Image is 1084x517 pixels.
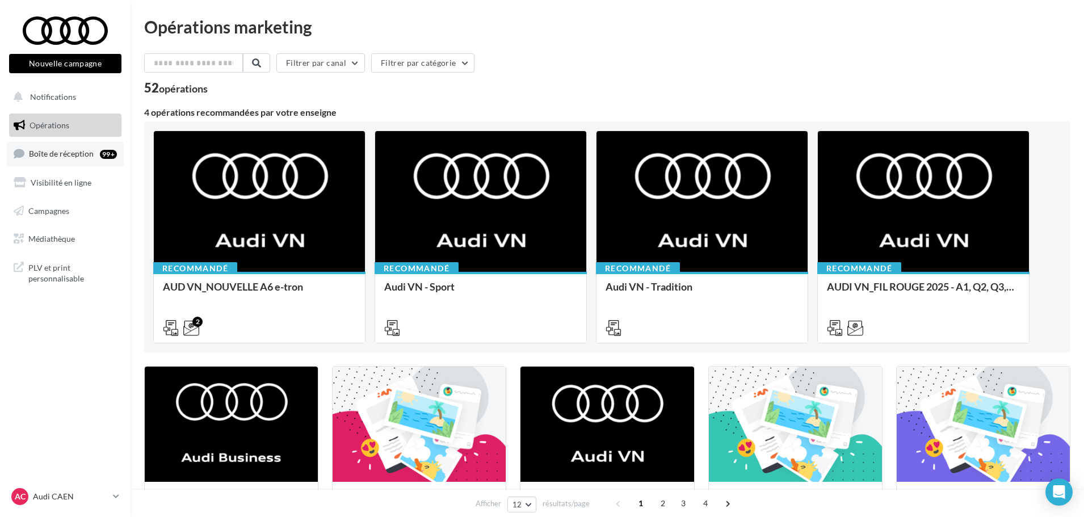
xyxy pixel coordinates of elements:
[31,178,91,187] span: Visibilité en ligne
[144,82,208,94] div: 52
[15,491,26,502] span: AC
[7,227,124,251] a: Médiathèque
[512,500,522,509] span: 12
[153,262,237,275] div: Recommandé
[7,255,124,289] a: PLV et print personnalisable
[7,114,124,137] a: Opérations
[384,281,577,304] div: Audi VN - Sport
[9,486,121,507] a: AC Audi CAEN
[144,18,1070,35] div: Opérations marketing
[9,54,121,73] button: Nouvelle campagne
[276,53,365,73] button: Filtrer par canal
[543,498,590,509] span: résultats/page
[7,85,119,109] button: Notifications
[476,498,501,509] span: Afficher
[28,234,75,243] span: Médiathèque
[7,199,124,223] a: Campagnes
[606,281,799,304] div: Audi VN - Tradition
[7,141,124,166] a: Boîte de réception99+
[192,317,203,327] div: 2
[30,92,76,102] span: Notifications
[674,494,692,512] span: 3
[159,83,208,94] div: opérations
[507,497,536,512] button: 12
[817,262,901,275] div: Recommandé
[30,120,69,130] span: Opérations
[100,150,117,159] div: 99+
[375,262,459,275] div: Recommandé
[827,281,1020,304] div: AUDI VN_FIL ROUGE 2025 - A1, Q2, Q3, Q5 et Q4 e-tron
[696,494,715,512] span: 4
[1045,478,1073,506] div: Open Intercom Messenger
[144,108,1070,117] div: 4 opérations recommandées par votre enseigne
[632,494,650,512] span: 1
[371,53,474,73] button: Filtrer par catégorie
[654,494,672,512] span: 2
[163,281,356,304] div: AUD VN_NOUVELLE A6 e-tron
[596,262,680,275] div: Recommandé
[29,149,94,158] span: Boîte de réception
[7,171,124,195] a: Visibilité en ligne
[28,205,69,215] span: Campagnes
[28,260,117,284] span: PLV et print personnalisable
[33,491,108,502] p: Audi CAEN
